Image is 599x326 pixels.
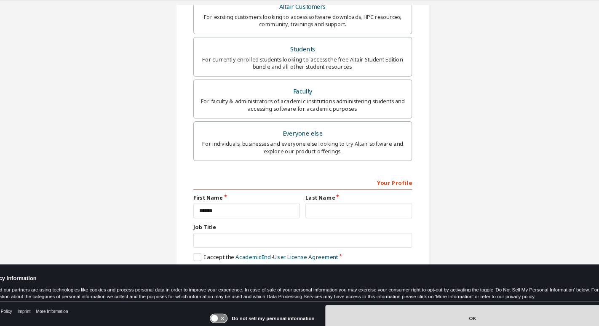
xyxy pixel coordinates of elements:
[205,64,394,77] div: For currently enrolled students looking to access the free Altair Student Edition bundle and all ...
[238,244,332,251] a: Academic End-User License Agreement
[200,173,399,186] div: Your Profile
[302,190,399,197] label: Last Name
[200,190,297,197] label: First Name
[205,52,394,64] div: Students
[4,3,110,11] img: Altair One
[205,25,394,39] div: For existing customers looking to access software downloads, HPC resources, community, trainings ...
[205,13,394,25] div: Altair Customers
[200,217,399,224] label: Job Title
[205,141,394,155] div: For individuals, businesses and everyone else looking to try Altair software and explore our prod...
[205,129,394,141] div: Everyone else
[200,244,332,251] label: I accept the
[205,91,394,103] div: Faculty
[205,102,394,116] div: For faculty & administrators of academic institutions administering students and accessing softwa...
